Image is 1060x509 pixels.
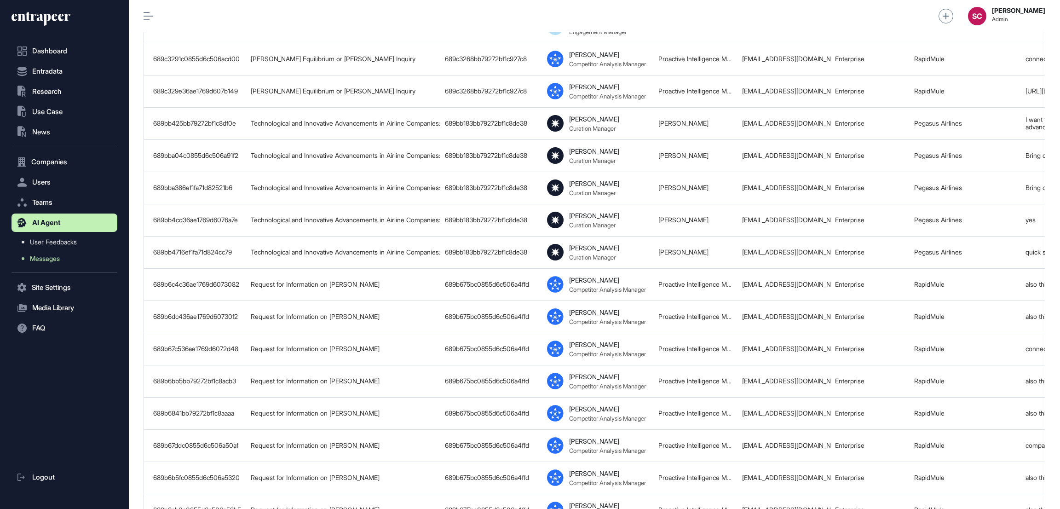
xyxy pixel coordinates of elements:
[153,184,242,191] div: 689bba386ef1fa71d82521b6
[569,405,619,413] div: [PERSON_NAME]
[12,123,117,141] button: News
[835,345,905,353] div: Enterprise
[658,280,802,288] a: Proactive Intelligence Manager Proactive Manager
[658,119,709,127] a: [PERSON_NAME]
[742,120,826,127] div: [EMAIL_ADDRESS][DOMAIN_NAME]
[12,173,117,191] button: Users
[32,284,71,291] span: Site Settings
[658,409,802,417] a: Proactive Intelligence Manager Proactive Manager
[569,115,619,123] div: [PERSON_NAME]
[445,442,538,449] div: 689b675bc0855d6c506a4ffd
[742,345,826,353] div: [EMAIL_ADDRESS][DOMAIN_NAME]
[569,437,619,445] div: [PERSON_NAME]
[914,216,962,224] a: Pegasus Airlines
[742,152,826,159] div: [EMAIL_ADDRESS][DOMAIN_NAME]
[835,184,905,191] div: Enterprise
[569,447,646,454] div: Competitor Analysis Manager
[968,7,986,25] div: SC
[742,87,826,95] div: [EMAIL_ADDRESS][DOMAIN_NAME]
[569,318,646,325] div: Competitor Analysis Manager
[445,474,538,481] div: 689b675bc0855d6c506a4ffd
[445,249,538,256] div: 689bb183bb79272bf1c8de38
[569,308,619,316] div: [PERSON_NAME]
[914,151,962,159] a: Pegasus Airlines
[445,184,538,191] div: 689bb183bb79272bf1c8de38
[32,474,55,481] span: Logout
[569,60,646,68] div: Competitor Analysis Manager
[658,151,709,159] a: [PERSON_NAME]
[153,216,242,224] div: 689bb4cd36ae1769d6076a7e
[835,474,905,481] div: Enterprise
[742,55,826,63] div: [EMAIL_ADDRESS][DOMAIN_NAME]
[153,410,242,417] div: 689b6841bb79272bf1c8aaaa
[569,125,616,132] div: Curation Manager
[992,7,1045,14] strong: [PERSON_NAME]
[12,278,117,297] button: Site Settings
[569,244,619,252] div: [PERSON_NAME]
[445,152,538,159] div: 689bb183bb79272bf1c8de38
[835,410,905,417] div: Enterprise
[569,157,616,164] div: Curation Manager
[12,193,117,212] button: Teams
[835,442,905,449] div: Enterprise
[12,299,117,317] button: Media Library
[445,345,538,353] div: 689b675bc0855d6c506a4ffd
[742,281,826,288] div: [EMAIL_ADDRESS][DOMAIN_NAME]
[569,221,616,229] div: Curation Manager
[835,249,905,256] div: Enterprise
[569,189,616,197] div: Curation Manager
[569,382,646,390] div: Competitor Analysis Manager
[569,350,646,358] div: Competitor Analysis Manager
[914,280,945,288] a: RapidMule
[251,474,436,481] div: Request for Information on [PERSON_NAME]
[569,479,646,486] div: Competitor Analysis Manager
[153,55,242,63] div: 689c3291c0855d6c506acd00
[251,87,436,95] div: [PERSON_NAME] Equilibrium or [PERSON_NAME] Inquiry
[835,87,905,95] div: Enterprise
[31,158,67,166] span: Companies
[16,234,117,250] a: User Feedbacks
[153,281,242,288] div: 689b6c4c36ae1769d6073082
[32,179,51,186] span: Users
[32,88,62,95] span: Research
[569,415,646,422] div: Competitor Analysis Manager
[153,313,242,320] div: 689b6dc436ae1769d60730f2
[153,442,242,449] div: 689b67ddc0855d6c506a50af
[153,120,242,127] div: 689bb425bb79272bf1c8df0e
[445,87,538,95] div: 689c3268bb79272bf1c927c8
[32,219,61,226] span: AI Agent
[569,341,619,348] div: [PERSON_NAME]
[914,87,945,95] a: RapidMule
[32,68,63,75] span: Entradata
[569,373,619,381] div: [PERSON_NAME]
[569,276,619,284] div: [PERSON_NAME]
[742,442,826,449] div: [EMAIL_ADDRESS][DOMAIN_NAME]
[32,128,50,136] span: News
[914,55,945,63] a: RapidMule
[445,377,538,385] div: 689b675bc0855d6c506a4ffd
[251,55,436,63] div: [PERSON_NAME] Equilibrium or [PERSON_NAME] Inquiry
[569,51,619,58] div: [PERSON_NAME]
[251,410,436,417] div: Request for Information on [PERSON_NAME]
[742,410,826,417] div: [EMAIL_ADDRESS][DOMAIN_NAME]
[251,313,436,320] div: Request for Information on [PERSON_NAME]
[742,184,826,191] div: [EMAIL_ADDRESS][DOMAIN_NAME]
[251,249,436,256] div: Technological and Innovative Advancements in Airline Companies: Operational and Commercial Use Ca...
[12,319,117,337] button: FAQ
[153,152,242,159] div: 689bba04c0855d6c506a91f2
[658,474,802,481] a: Proactive Intelligence Manager Proactive Manager
[445,55,538,63] div: 689c3268bb79272bf1c927c8
[742,313,826,320] div: [EMAIL_ADDRESS][DOMAIN_NAME]
[251,184,436,191] div: Technological and Innovative Advancements in Airline Companies: Operational and Commercial Use Ca...
[12,82,117,101] button: Research
[12,468,117,486] a: Logout
[12,153,117,171] button: Companies
[445,281,538,288] div: 689b675bc0855d6c506a4ffd
[742,474,826,481] div: [EMAIL_ADDRESS][DOMAIN_NAME]
[32,199,52,206] span: Teams
[658,55,802,63] a: Proactive Intelligence Manager Proactive Manager
[569,286,646,293] div: Competitor Analysis Manager
[30,238,77,246] span: User Feedbacks
[742,249,826,256] div: [EMAIL_ADDRESS][DOMAIN_NAME]
[835,377,905,385] div: Enterprise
